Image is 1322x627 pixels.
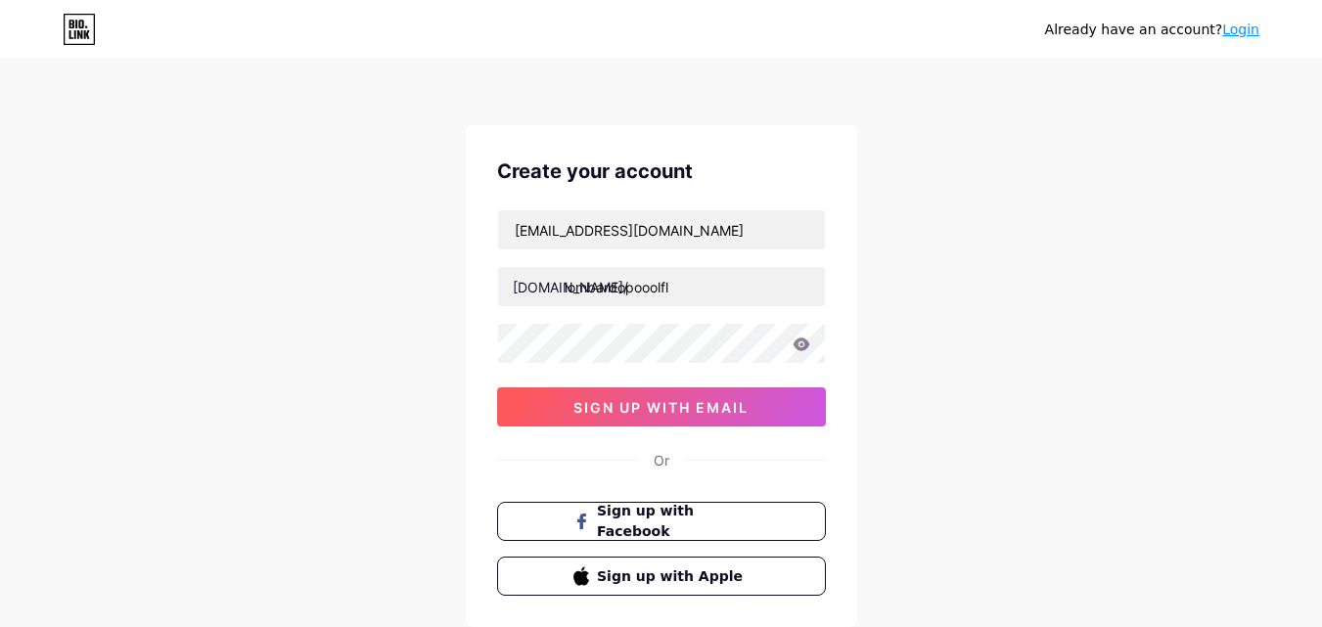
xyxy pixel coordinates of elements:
div: Create your account [497,157,826,186]
input: Email [498,210,825,249]
span: Sign up with Facebook [597,501,749,542]
button: Sign up with Facebook [497,502,826,541]
button: sign up with email [497,387,826,426]
span: sign up with email [573,399,749,416]
div: Already have an account? [1045,20,1259,40]
input: username [498,267,825,306]
div: [DOMAIN_NAME]/ [513,277,628,297]
span: Sign up with Apple [597,566,749,587]
button: Sign up with Apple [497,557,826,596]
div: Or [654,450,669,470]
a: Login [1222,22,1259,37]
